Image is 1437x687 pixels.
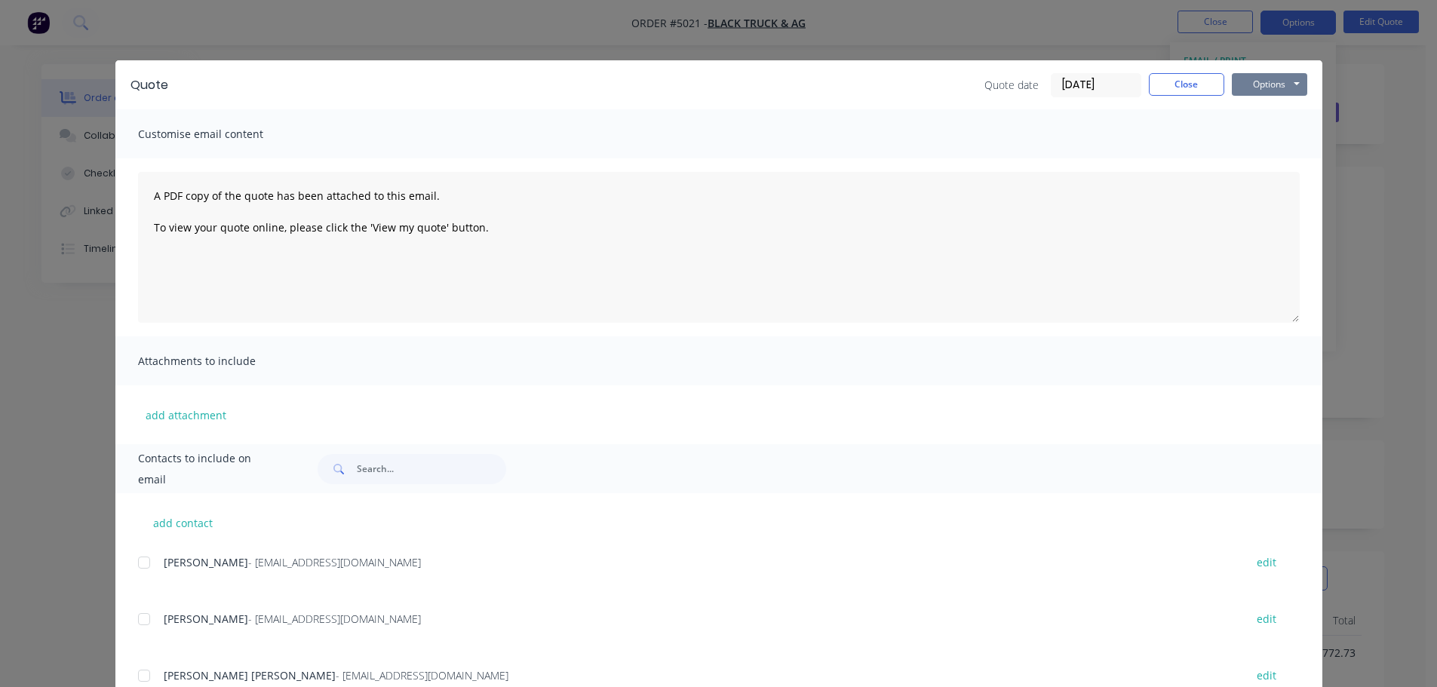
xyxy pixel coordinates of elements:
[248,612,421,626] span: - [EMAIL_ADDRESS][DOMAIN_NAME]
[1248,665,1285,685] button: edit
[1232,73,1307,96] button: Options
[138,511,229,534] button: add contact
[248,555,421,569] span: - [EMAIL_ADDRESS][DOMAIN_NAME]
[138,351,304,372] span: Attachments to include
[164,668,336,682] span: [PERSON_NAME] [PERSON_NAME]
[1248,609,1285,629] button: edit
[138,448,281,490] span: Contacts to include on email
[164,612,248,626] span: [PERSON_NAME]
[357,454,506,484] input: Search...
[1149,73,1224,96] button: Close
[984,77,1039,93] span: Quote date
[336,668,508,682] span: - [EMAIL_ADDRESS][DOMAIN_NAME]
[164,555,248,569] span: [PERSON_NAME]
[138,172,1300,323] textarea: A PDF copy of the quote has been attached to this email. To view your quote online, please click ...
[138,124,304,145] span: Customise email content
[1248,552,1285,572] button: edit
[138,403,234,426] button: add attachment
[130,76,168,94] div: Quote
